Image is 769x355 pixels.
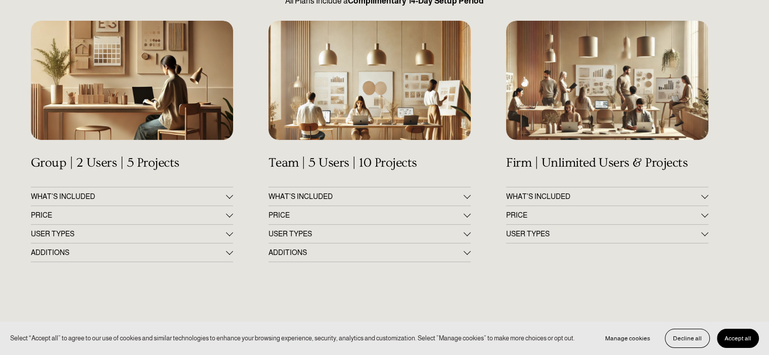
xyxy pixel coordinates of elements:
button: Manage cookies [598,329,658,348]
button: ADDITIONS [268,243,471,262]
button: USER TYPES [268,225,471,243]
span: WHAT'S INCLUDED [31,192,226,200]
button: USER TYPES [31,225,233,243]
span: ADDITIONS [268,248,464,257]
span: Decline all [673,335,702,342]
span: USER TYPES [506,230,701,238]
span: PRICE [31,211,226,219]
span: WHAT'S INCLUDED [268,192,464,200]
button: Accept all [717,329,759,348]
button: PRICE [506,206,708,224]
h4: Team | 5 Users | 10 Projects [268,156,471,171]
span: WHAT’S INCLUDED [506,192,701,200]
button: PRICE [31,206,233,224]
p: Select “Accept all” to agree to our use of cookies and similar technologies to enhance your brows... [10,333,575,343]
button: WHAT’S INCLUDED [506,187,708,206]
span: PRICE [268,211,464,219]
button: Decline all [665,329,710,348]
span: USER TYPES [268,230,464,238]
h4: Group | 2 Users | 5 Projects [31,156,233,171]
span: USER TYPES [31,230,226,238]
button: WHAT'S INCLUDED [31,187,233,206]
button: USER TYPES [506,225,708,243]
span: PRICE [506,211,701,219]
button: ADDITIONS [31,243,233,262]
button: PRICE [268,206,471,224]
h4: Firm | Unlimited Users & Projects [506,156,708,171]
span: Manage cookies [605,335,650,342]
span: ADDITIONS [31,248,226,257]
span: Accept all [725,335,751,342]
button: WHAT'S INCLUDED [268,187,471,206]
